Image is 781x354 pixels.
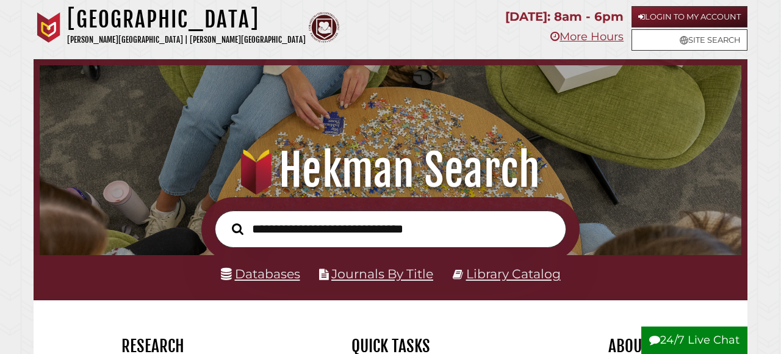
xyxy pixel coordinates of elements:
h1: [GEOGRAPHIC_DATA] [67,6,306,33]
a: Library Catalog [466,266,561,281]
a: More Hours [550,30,624,43]
img: Calvin University [34,12,64,43]
p: [PERSON_NAME][GEOGRAPHIC_DATA] | [PERSON_NAME][GEOGRAPHIC_DATA] [67,33,306,47]
a: Journals By Title [331,266,433,281]
a: Databases [221,266,300,281]
button: Search [226,220,250,237]
a: Site Search [632,29,747,51]
h1: Hekman Search [51,143,730,197]
a: Login to My Account [632,6,747,27]
p: [DATE]: 8am - 6pm [505,6,624,27]
i: Search [232,223,243,235]
img: Calvin Theological Seminary [309,12,339,43]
